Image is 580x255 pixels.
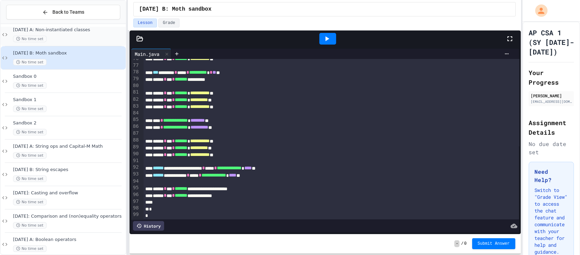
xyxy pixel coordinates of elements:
[131,62,140,69] div: 77
[529,140,574,156] div: No due date set
[13,144,124,149] span: [DATE] A: String ops and Capital-M Math
[131,50,163,58] div: Main.java
[131,89,140,96] div: 81
[534,168,568,184] h3: Need Help?
[472,238,515,249] button: Submit Answer
[131,184,140,191] div: 95
[6,5,120,20] button: Back to Teams
[131,191,140,198] div: 96
[52,9,84,16] span: Back to Teams
[13,36,47,42] span: No time set
[529,118,574,137] h2: Assignment Details
[13,50,124,56] span: [DATE] B: Moth sandbox
[131,150,140,157] div: 90
[131,69,140,75] div: 78
[13,190,124,196] span: [DATE]: Casting and overflow
[131,123,140,130] div: 86
[131,96,140,103] div: 82
[461,241,463,246] span: /
[13,199,47,205] span: No time set
[131,82,140,89] div: 80
[131,171,140,178] div: 93
[531,93,572,99] div: [PERSON_NAME]
[13,222,47,229] span: No time set
[131,103,140,110] div: 83
[131,137,140,144] div: 88
[131,211,140,218] div: 99
[133,19,157,27] button: Lesson
[131,164,140,171] div: 92
[13,152,47,159] span: No time set
[13,106,47,112] span: No time set
[13,245,47,252] span: No time set
[131,116,140,123] div: 85
[131,144,140,150] div: 89
[131,157,140,164] div: 91
[529,28,574,57] h1: AP CSA 1 (SY [DATE]-[DATE])
[131,178,140,184] div: 94
[13,27,124,33] span: [DATE] A: Non-instantiated classes
[133,221,164,231] div: History
[13,74,124,80] span: Sandbox 0
[13,237,124,243] span: [DATE] A: Boolean operators
[131,49,171,59] div: Main.java
[131,205,140,211] div: 98
[478,241,510,246] span: Submit Answer
[13,129,47,135] span: No time set
[131,130,140,136] div: 87
[13,167,124,173] span: [DATE] B: String escapes
[464,241,467,246] span: 0
[131,110,140,116] div: 84
[13,82,47,89] span: No time set
[454,240,459,247] span: -
[531,99,572,104] div: [EMAIL_ADDRESS][DOMAIN_NAME]
[529,68,574,87] h2: Your Progress
[528,3,549,19] div: My Account
[13,120,124,126] span: Sandbox 2
[158,19,180,27] button: Grade
[13,175,47,182] span: No time set
[139,5,211,13] span: 26 Sep B: Moth sandbox
[13,214,124,219] span: [DATE]: Comparison and (non)equality operators
[13,59,47,65] span: No time set
[131,198,140,205] div: 97
[131,75,140,82] div: 79
[13,97,124,103] span: Sandbox 1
